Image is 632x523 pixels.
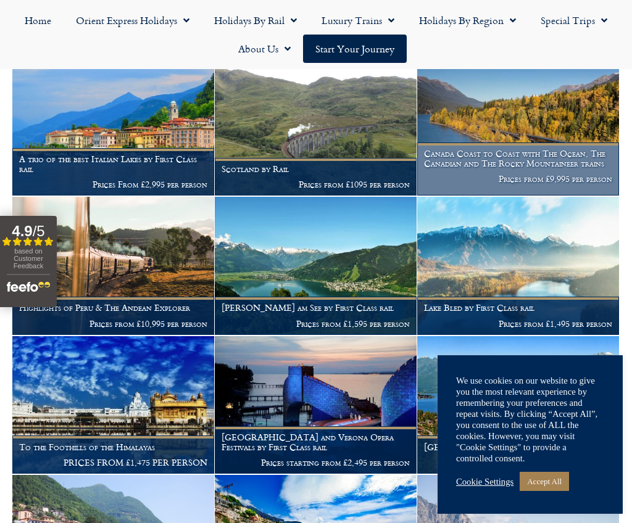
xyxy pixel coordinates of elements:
p: Prices from £1,495 per person [424,319,612,329]
a: Holidays by Region [407,6,528,35]
p: PRICES FROM £1,475 PER PERSON [19,458,207,467]
p: Prices starting from £1,595 per person [424,458,612,467]
h1: [GEOGRAPHIC_DATA] and Verona Opera Festivals by First Class rail [222,432,410,452]
a: Special Trips [528,6,620,35]
a: Cookie Settings [456,476,513,487]
a: [GEOGRAPHIC_DATA] by First Class Rail Prices starting from £1,595 per person [417,336,620,474]
a: Luxury Trains [309,6,407,35]
a: Highlights of Peru & The Andean Explorer Prices from £10,995 per person [12,197,215,335]
a: Accept All [520,472,569,491]
p: Prices from £9,995 per person [424,174,612,184]
h1: [GEOGRAPHIC_DATA] by First Class Rail [424,442,612,452]
a: Scotland by Rail Prices from £1095 per person [215,58,417,196]
h1: Scotland by Rail [222,164,410,174]
h1: Lake Bled by First Class rail [424,303,612,313]
h1: Canada Coast to Coast with The Ocean, The Canadian and The Rocky Mountaineer trains [424,149,612,168]
a: Home [12,6,64,35]
p: Prices from £1095 per person [222,179,410,189]
div: We use cookies on our website to give you the most relevant experience by remembering your prefer... [456,375,604,464]
a: About Us [226,35,303,63]
h1: Highlights of Peru & The Andean Explorer [19,303,207,313]
a: Holidays by Rail [202,6,309,35]
h1: A trio of the best Italian Lakes by First Class rail [19,154,207,174]
a: Orient Express Holidays [64,6,202,35]
nav: Menu [6,6,626,63]
p: Prices from £10,995 per person [19,319,207,329]
h1: [PERSON_NAME] am See by First Class rail [222,303,410,313]
a: [GEOGRAPHIC_DATA] and Verona Opera Festivals by First Class rail Prices starting from £2,495 per ... [215,336,417,474]
p: Prices starting from £2,495 per person [222,458,410,467]
a: To the Foothills of the Himalayas PRICES FROM £1,475 PER PERSON [12,336,215,474]
a: Start your Journey [303,35,407,63]
p: Prices From £2,995 per person [19,179,207,189]
a: [PERSON_NAME] am See by First Class rail Prices from £1,595 per person [215,197,417,335]
p: Prices from £1,595 per person [222,319,410,329]
a: Canada Coast to Coast with The Ocean, The Canadian and The Rocky Mountaineer trains Prices from £... [417,58,620,196]
a: Lake Bled by First Class rail Prices from £1,495 per person [417,197,620,335]
h1: To the Foothills of the Himalayas [19,442,207,452]
a: A trio of the best Italian Lakes by First Class rail Prices From £2,995 per person [12,58,215,196]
